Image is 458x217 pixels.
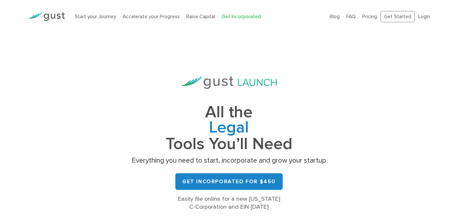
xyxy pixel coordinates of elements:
a: Login [418,14,430,20]
div: Easily file online for a new [US_STATE] C-Corporation and EIN [DATE] [130,195,328,211]
img: Gust Launch Logo [181,77,277,89]
h1: All the Tools You’ll Need [130,105,328,151]
a: Start your Journey [75,14,116,20]
p: Everything you need to start, incorporate and grow your startup [130,156,328,165]
a: Raise Capital [186,14,215,20]
a: Pricing [362,14,377,20]
a: Get Incorporated for $450 [175,173,283,190]
a: Accelerate your Progress [123,14,180,20]
a: Blog [330,14,340,20]
a: Get Started [380,11,415,23]
a: Get Incorporated [222,14,261,20]
span: Legal [130,120,328,136]
a: FAQ [346,14,356,20]
img: Gust Logo [28,12,65,21]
